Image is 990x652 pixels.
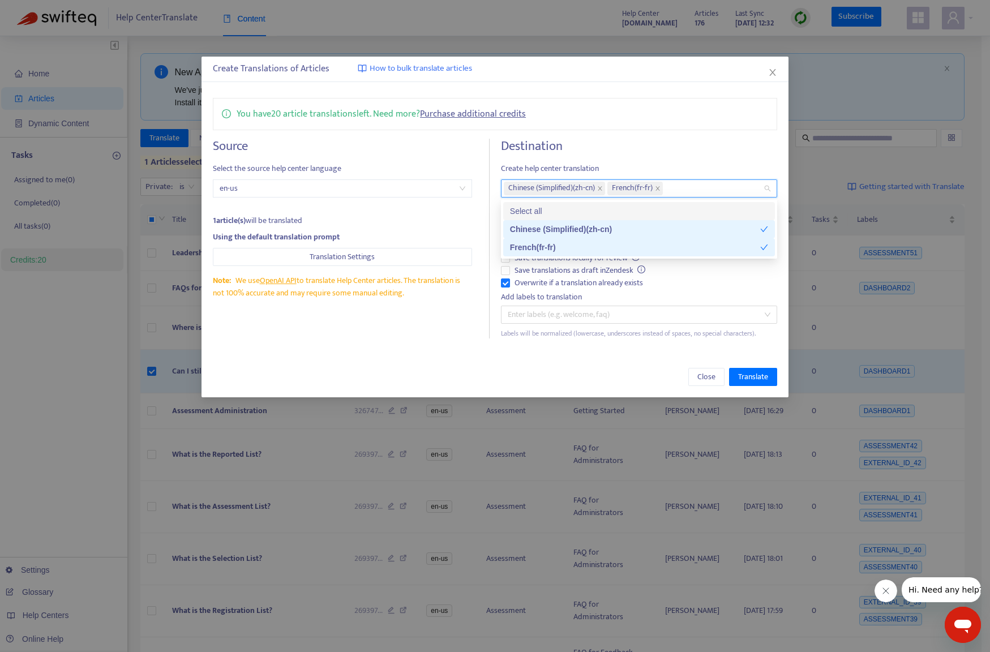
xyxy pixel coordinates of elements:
[7,8,82,17] span: Hi. Need any help?
[501,328,777,339] div: Labels will be normalized (lowercase, underscores instead of spaces, no special characters).
[902,577,981,602] iframe: Message from company
[655,186,661,191] span: close
[503,202,775,220] div: Select all
[237,107,526,121] p: You have 20 article translations left. Need more?
[213,231,472,243] div: Using the default translation prompt
[597,186,603,191] span: close
[358,64,367,73] img: image-link
[213,139,472,154] h4: Source
[220,180,465,197] span: en-us
[688,368,725,386] button: Close
[310,251,375,263] span: Translation Settings
[697,371,715,383] span: Close
[508,182,595,195] span: Chinese (Simplified) ( zh-cn )
[875,580,897,602] iframe: Close message
[370,62,472,75] span: How to bulk translate articles
[260,274,297,287] a: OpenAI API
[945,607,981,643] iframe: Button to launch messaging window
[213,215,472,227] div: will be translated
[420,106,526,122] a: Purchase additional credits
[213,274,472,299] div: We use to translate Help Center articles. The translation is not 100% accurate and may require so...
[501,291,777,303] div: Add labels to translation
[510,223,760,235] div: Chinese (Simplified) ( zh-cn )
[213,62,777,76] div: Create Translations of Articles
[729,368,777,386] button: Translate
[738,371,768,383] span: Translate
[501,162,777,175] span: Create help center translation
[222,107,231,118] span: info-circle
[501,139,777,154] h4: Destination
[358,62,472,75] a: How to bulk translate articles
[766,66,779,79] button: Close
[760,225,768,233] span: check
[213,274,231,287] span: Note:
[510,277,648,289] span: Overwrite if a translation already exists
[637,265,645,273] span: info-circle
[768,68,777,77] span: close
[510,264,650,277] span: Save translations as draft in Zendesk
[213,248,472,266] button: Translation Settings
[213,214,246,227] strong: 1 article(s)
[510,205,768,217] div: Select all
[612,182,653,195] span: French ( fr-fr )
[510,241,760,254] div: French ( fr-fr )
[760,243,768,251] span: check
[213,162,472,175] span: Select the source help center language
